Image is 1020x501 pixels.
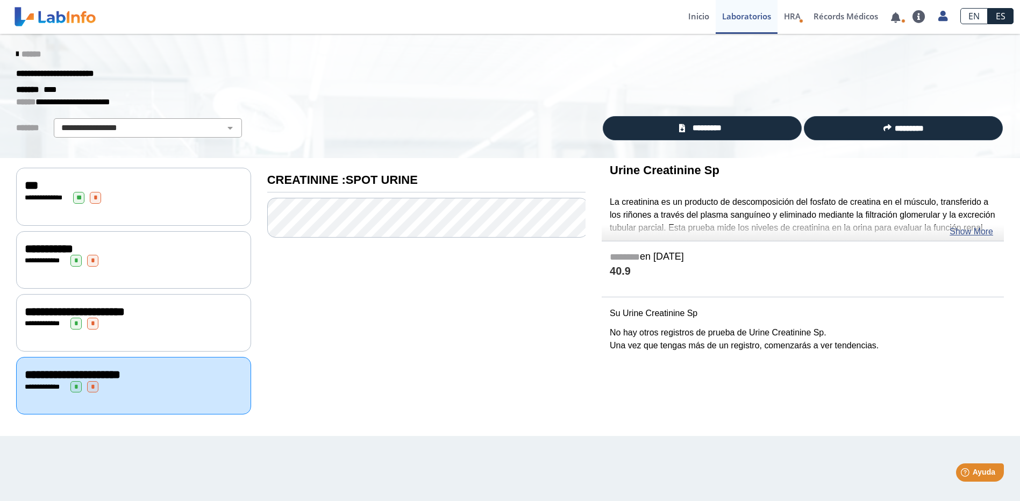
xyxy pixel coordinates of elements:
h5: en [DATE] [610,251,996,263]
a: EN [960,8,988,24]
p: Su Urine Creatinine Sp [610,307,996,320]
b: Urine Creatinine Sp [610,163,719,177]
h4: 40.9 [610,265,996,278]
a: Show More [950,225,993,238]
p: La creatinina es un producto de descomposición del fosfato de creatina en el músculo, transferido... [610,196,996,234]
a: ES [988,8,1014,24]
p: No hay otros registros de prueba de Urine Creatinine Sp. Una vez que tengas más de un registro, c... [610,326,996,352]
b: CREATININE :SPOT URINE [267,173,418,187]
iframe: Help widget launcher [924,459,1008,489]
span: HRA [784,11,801,22]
